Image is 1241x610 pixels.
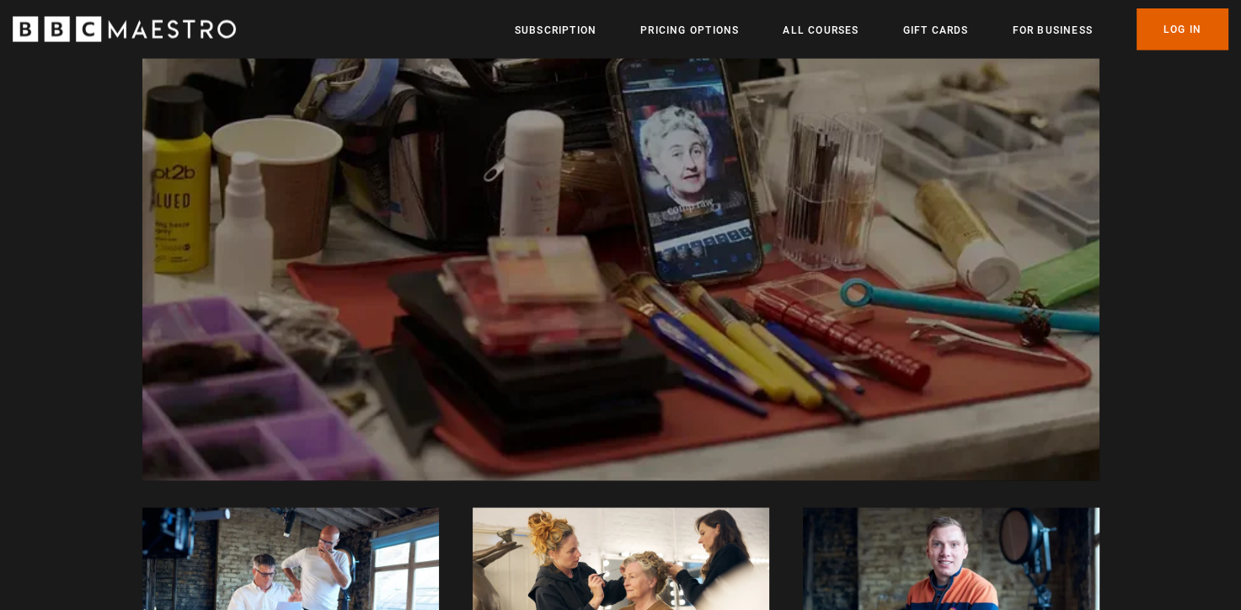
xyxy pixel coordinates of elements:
nav: Primary [515,8,1228,51]
svg: BBC Maestro [13,17,236,42]
a: All Courses [783,22,859,39]
a: Log In [1137,8,1228,51]
a: Subscription [515,22,596,39]
a: Pricing Options [640,22,739,39]
a: Gift Cards [902,22,968,39]
a: For business [1012,22,1092,39]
